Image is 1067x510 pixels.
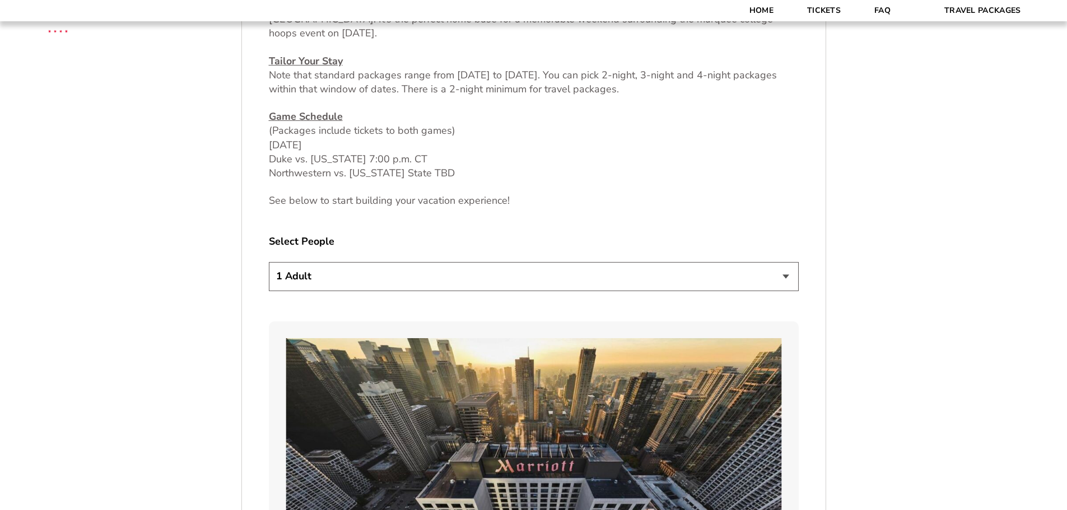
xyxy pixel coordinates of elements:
img: CBS Sports Thanksgiving Classic [34,6,82,54]
u: Game Schedule [269,110,343,123]
p: (Packages include tickets to both games) [DATE] Duke vs. [US_STATE] 7:00 p.m. CT Northwestern vs.... [269,110,799,180]
span: See below to start building your vacation experience! [269,194,510,207]
u: Tailor Your Stay [269,54,343,68]
p: Note that standard packages range from [DATE] to [DATE]. You can pick 2-night, 3-night and 4-nigh... [269,54,799,97]
label: Select People [269,235,799,249]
